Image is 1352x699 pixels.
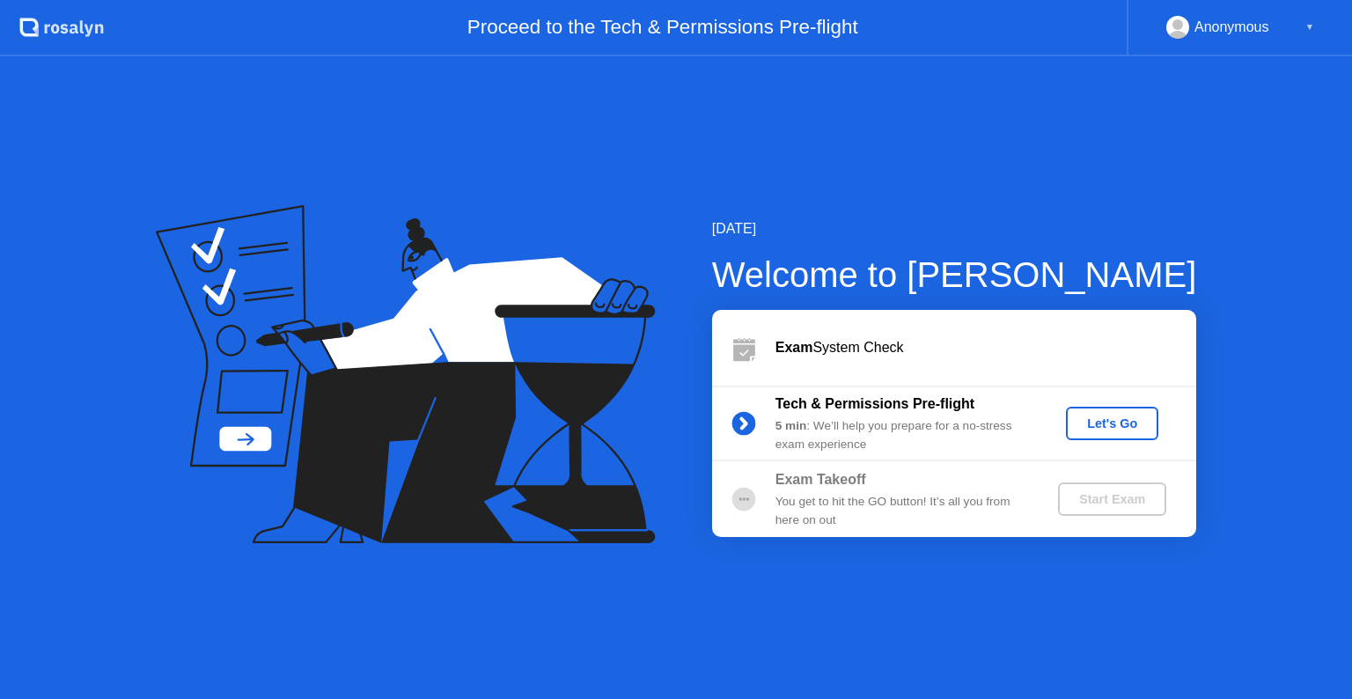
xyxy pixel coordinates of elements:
div: Let's Go [1073,416,1151,430]
div: Start Exam [1065,492,1159,506]
b: Tech & Permissions Pre-flight [775,396,974,411]
b: Exam Takeoff [775,472,866,487]
button: Let's Go [1066,407,1158,440]
div: System Check [775,337,1196,358]
div: Welcome to [PERSON_NAME] [712,248,1197,301]
div: : We’ll help you prepare for a no-stress exam experience [775,417,1029,453]
div: ▼ [1305,16,1314,39]
div: Anonymous [1194,16,1269,39]
div: [DATE] [712,218,1197,239]
div: You get to hit the GO button! It’s all you from here on out [775,493,1029,529]
button: Start Exam [1058,482,1166,516]
b: 5 min [775,419,807,432]
b: Exam [775,340,813,355]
